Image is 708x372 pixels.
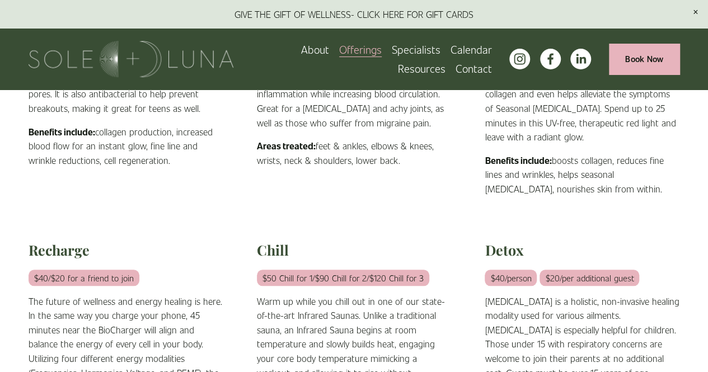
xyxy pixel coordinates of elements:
a: About [301,40,329,59]
h2: Recharge [29,241,223,260]
strong: Benefits include: [485,154,551,166]
em: $40/person [485,270,537,286]
a: instagram-unauth [509,49,530,69]
a: Contact [455,59,491,78]
img: Sole + Luna [29,41,234,77]
a: Book Now [609,44,679,74]
p: feet & ankles, elbows & knees, wrists, neck & shoulders, lower back. [257,139,452,167]
em: $40/$20 for a friend to join [29,270,139,286]
h2: Chill [257,241,452,260]
p: boosts collagen, reduces fine lines and wrinkles, helps seasonal [MEDICAL_DATA], nourishes skin f... [485,153,679,196]
a: folder dropdown [339,40,382,59]
span: Offerings [339,41,382,58]
a: facebook-unauth [540,49,561,69]
strong: Benefits include: [29,126,95,138]
em: $50 Chill for 1/$90 Chill for 2/$120 Chill for 3 [257,270,429,286]
p: collagen production, increased blood flow for an instant glow, fine line and wrinkle reductions, ... [29,125,223,168]
a: LinkedIn [570,49,591,69]
a: Specialists [392,40,440,59]
em: $20/per additional guest [540,270,639,286]
span: Resources [398,60,446,77]
a: Calendar [450,40,491,59]
h2: Detox [485,241,679,260]
a: folder dropdown [398,59,446,78]
strong: Areas treated: [257,140,316,152]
